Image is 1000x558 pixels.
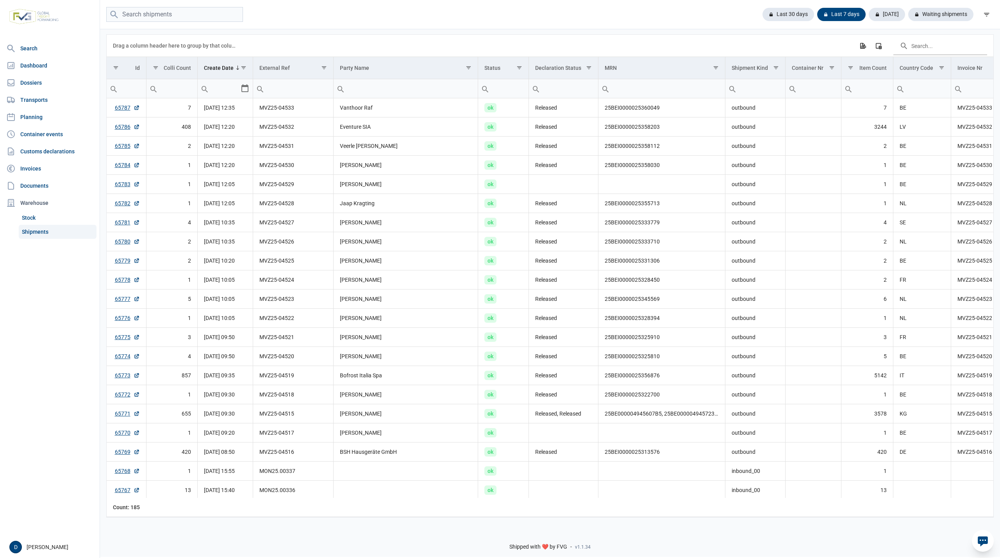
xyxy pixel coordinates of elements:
[893,270,951,290] td: FR
[841,156,893,175] td: 1
[841,442,893,462] td: 420
[146,404,198,423] td: 655
[3,178,96,194] a: Documents
[253,98,333,117] td: MVZ25-04533
[146,481,198,500] td: 13
[841,98,893,117] td: 7
[598,57,725,79] td: Column MRN
[841,117,893,137] td: 3244
[529,251,598,270] td: Released
[115,486,140,494] a: 65767
[725,347,786,366] td: outbound
[198,57,253,79] td: Column Create Date
[115,257,140,265] a: 65779
[829,65,835,71] span: Show filter options for column 'Container Nr'
[725,117,786,137] td: outbound
[529,385,598,404] td: Released
[841,137,893,156] td: 2
[146,175,198,194] td: 1
[841,194,893,213] td: 1
[153,65,159,71] span: Show filter options for column 'Colli Count'
[529,79,598,98] input: Filter cell
[478,79,492,98] div: Search box
[333,442,478,462] td: BSH Hausgeräte GmbH
[146,232,198,251] td: 2
[598,251,725,270] td: 25BEI0000025331306
[146,462,198,481] td: 1
[115,352,140,360] a: 65774
[725,462,786,481] td: inbound_00
[841,270,893,290] td: 2
[529,404,598,423] td: Released, Released
[333,57,478,79] td: Column Party Name
[893,366,951,385] td: IT
[333,137,478,156] td: Veerle [PERSON_NAME]
[253,347,333,366] td: MVZ25-04520
[19,211,96,225] a: Stock
[146,328,198,347] td: 3
[598,117,725,137] td: 25BEI0000025358203
[529,194,598,213] td: Released
[841,481,893,500] td: 13
[115,238,140,245] a: 65780
[598,137,725,156] td: 25BEI0000025358112
[516,65,522,71] span: Show filter options for column 'Status'
[115,142,140,150] a: 65785
[598,79,725,98] input: Filter cell
[725,79,786,98] input: Filter cell
[841,309,893,328] td: 1
[529,213,598,232] td: Released
[146,270,198,290] td: 1
[792,65,823,71] div: Container Nr
[115,219,140,226] a: 65781
[253,290,333,309] td: MVZ25-04523
[908,8,973,21] div: Waiting shipments
[253,270,333,290] td: MVZ25-04524
[241,65,246,71] span: Show filter options for column 'Create Date'
[841,175,893,194] td: 1
[725,232,786,251] td: outbound
[893,423,951,442] td: BE
[841,251,893,270] td: 2
[253,117,333,137] td: MVZ25-04532
[333,366,478,385] td: Bofrost Italia Spa
[841,213,893,232] td: 4
[893,442,951,462] td: DE
[893,290,951,309] td: NL
[605,65,617,71] div: MRN
[146,423,198,442] td: 1
[725,270,786,290] td: outbound
[146,79,198,98] input: Filter cell
[333,328,478,347] td: [PERSON_NAME]
[725,328,786,347] td: outbound
[725,251,786,270] td: outbound
[900,65,933,71] div: Country Code
[3,161,96,176] a: Invoices
[321,65,327,71] span: Show filter options for column 'External Ref'
[198,79,240,98] input: Filter cell
[146,347,198,366] td: 4
[253,79,333,98] td: Filter cell
[598,385,725,404] td: 25BEI0000025322700
[598,328,725,347] td: 25BEI0000025325910
[253,366,333,385] td: MVZ25-04519
[893,251,951,270] td: BE
[253,462,333,481] td: MON25.00337
[253,156,333,175] td: MVZ25-04530
[253,175,333,194] td: MVZ25-04529
[725,309,786,328] td: outbound
[333,117,478,137] td: Eventure SIA
[146,57,198,79] td: Column Colli Count
[598,213,725,232] td: 25BEI0000025333779
[333,309,478,328] td: [PERSON_NAME]
[115,410,140,418] a: 65771
[253,309,333,328] td: MVZ25-04522
[529,270,598,290] td: Released
[146,385,198,404] td: 1
[598,98,725,117] td: 25BEI0000025360049
[529,98,598,117] td: Released
[598,156,725,175] td: 25BEI0000025358030
[893,175,951,194] td: BE
[333,194,478,213] td: Jaap Kragting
